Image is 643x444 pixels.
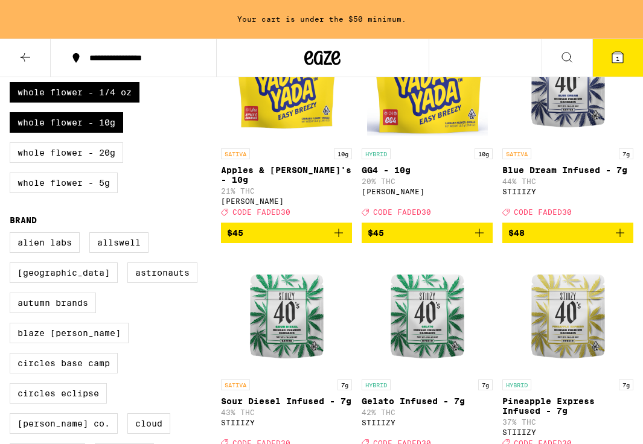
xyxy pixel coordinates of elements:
p: 7g [619,379,633,390]
label: [GEOGRAPHIC_DATA] [10,262,118,283]
span: $45 [227,228,243,238]
label: Circles Base Camp [10,353,118,373]
label: Whole Flower - 1/4 oz [10,82,139,103]
span: CODE FADED30 [514,209,572,217]
legend: Brand [10,215,37,225]
label: Allswell [89,232,149,253]
div: STIIIZY [221,419,352,427]
label: Whole Flower - 10g [10,112,123,133]
span: $45 [368,228,384,238]
p: SATIVA [221,379,250,390]
label: [PERSON_NAME] Co. [10,413,118,434]
p: HYBRID [362,379,391,390]
label: Whole Flower - 5g [10,173,118,193]
button: Add to bag [362,223,493,243]
p: 7g [337,379,352,390]
img: STIIIZY - Blue Dream Infused - 7g [508,22,629,142]
p: 7g [619,148,633,159]
a: Open page for GG4 - 10g from Yada Yada [362,22,493,222]
button: Add to bag [221,223,352,243]
label: Circles Eclipse [10,383,107,404]
p: 44% THC [502,177,633,185]
img: STIIIZY - Sour Diesel Infused - 7g [226,253,347,373]
p: 20% THC [362,177,493,185]
p: Apples & [PERSON_NAME]'s - 10g [221,165,352,185]
div: STIIIZY [502,428,633,436]
p: 37% THC [502,418,633,426]
p: SATIVA [221,148,250,159]
label: Whole Flower - 20g [10,142,123,163]
p: 10g [475,148,493,159]
p: 43% THC [221,408,352,416]
p: 42% THC [362,408,493,416]
label: Blaze [PERSON_NAME] [10,323,129,343]
p: HYBRID [362,148,391,159]
label: Astronauts [127,262,197,283]
p: GG4 - 10g [362,165,493,175]
p: SATIVA [502,148,531,159]
label: Cloud [127,413,170,434]
button: 1 [592,39,643,77]
p: Blue Dream Infused - 7g [502,165,633,175]
img: STIIIZY - Pineapple Express Infused - 7g [508,253,629,373]
div: [PERSON_NAME] [362,188,493,195]
img: Yada Yada - Apples & Banana's - 10g [226,22,347,142]
p: Sour Diesel Infused - 7g [221,396,352,406]
span: CODE FADED30 [232,209,290,217]
label: Autumn Brands [10,293,96,313]
a: Open page for Apples & Banana's - 10g from Yada Yada [221,22,352,222]
p: 7g [478,379,493,390]
label: Alien Labs [10,232,80,253]
p: HYBRID [502,379,531,390]
p: 21% THC [221,187,352,195]
img: Yada Yada - GG4 - 10g [367,22,488,142]
a: Open page for Blue Dream Infused - 7g from STIIIZY [502,22,633,222]
p: 10g [334,148,352,159]
div: STIIIZY [362,419,493,427]
span: 1 [616,55,619,62]
img: STIIIZY - Gelato Infused - 7g [367,253,488,373]
span: $48 [508,228,525,238]
button: Add to bag [502,223,633,243]
p: Gelato Infused - 7g [362,396,493,406]
p: Pineapple Express Infused - 7g [502,396,633,416]
span: CODE FADED30 [373,209,431,217]
div: [PERSON_NAME] [221,197,352,205]
div: STIIIZY [502,188,633,195]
